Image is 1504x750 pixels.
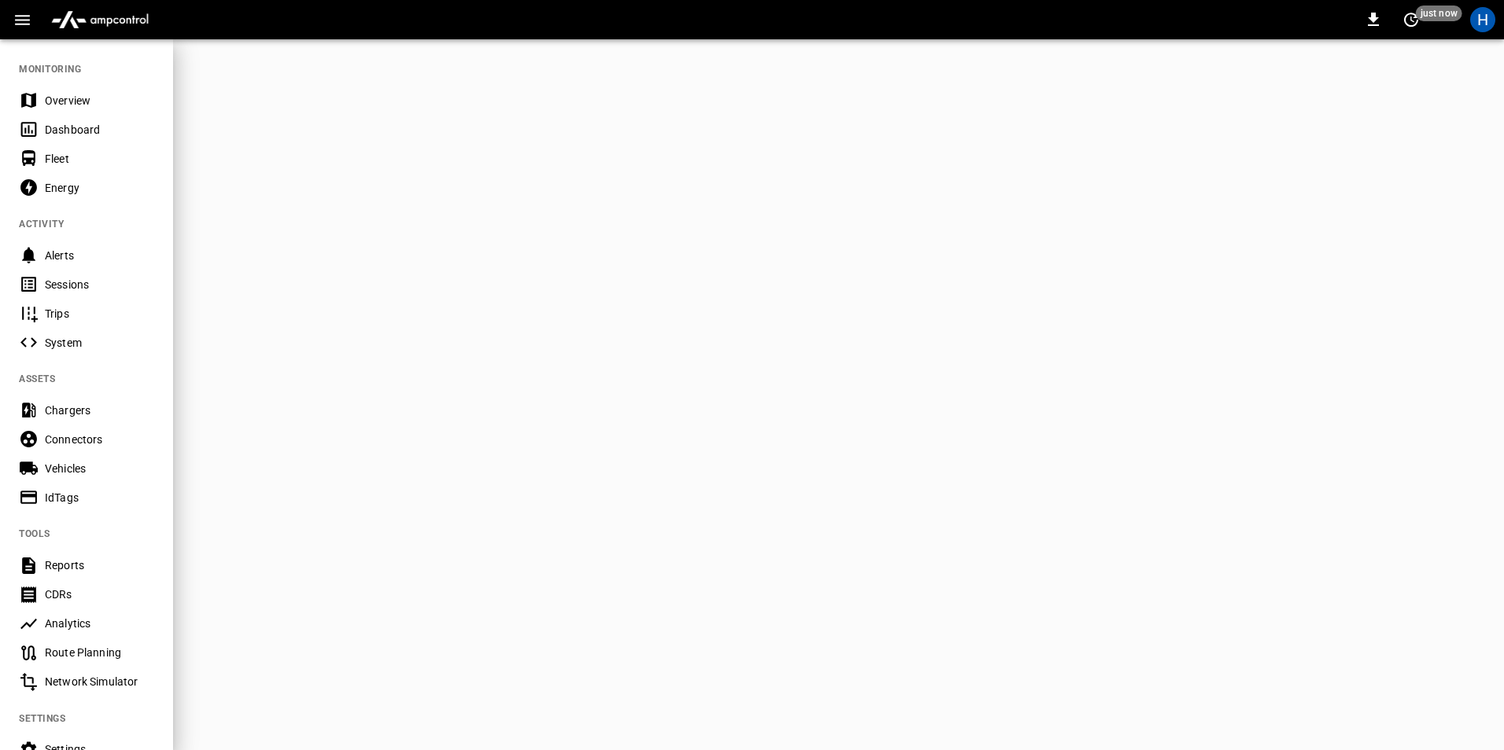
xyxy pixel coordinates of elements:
[45,490,154,506] div: IdTags
[1470,7,1495,32] div: profile-icon
[45,403,154,418] div: Chargers
[45,674,154,689] div: Network Simulator
[45,151,154,167] div: Fleet
[1399,7,1424,32] button: set refresh interval
[45,461,154,476] div: Vehicles
[45,306,154,322] div: Trips
[45,645,154,660] div: Route Planning
[45,180,154,196] div: Energy
[45,557,154,573] div: Reports
[45,277,154,292] div: Sessions
[45,93,154,108] div: Overview
[45,5,155,35] img: ampcontrol.io logo
[45,248,154,263] div: Alerts
[1416,6,1462,21] span: just now
[45,335,154,351] div: System
[45,616,154,631] div: Analytics
[45,122,154,138] div: Dashboard
[45,432,154,447] div: Connectors
[45,586,154,602] div: CDRs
